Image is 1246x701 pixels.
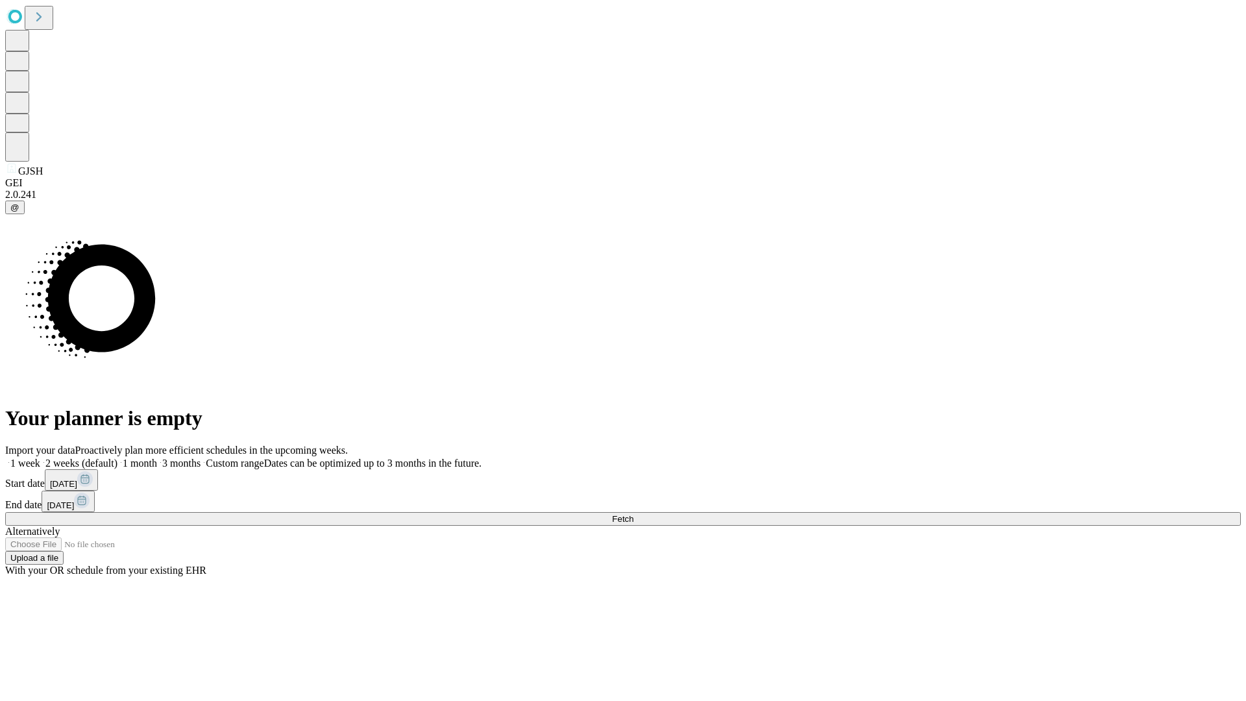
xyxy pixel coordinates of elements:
span: @ [10,203,19,212]
h1: Your planner is empty [5,406,1241,430]
span: Dates can be optimized up to 3 months in the future. [264,458,482,469]
span: With your OR schedule from your existing EHR [5,565,206,576]
span: 1 month [123,458,157,469]
button: @ [5,201,25,214]
button: Upload a file [5,551,64,565]
span: 2 weeks (default) [45,458,117,469]
span: Alternatively [5,526,60,537]
span: 3 months [162,458,201,469]
span: [DATE] [47,500,74,510]
div: End date [5,491,1241,512]
button: Fetch [5,512,1241,526]
button: [DATE] [45,469,98,491]
span: 1 week [10,458,40,469]
div: Start date [5,469,1241,491]
span: Proactively plan more efficient schedules in the upcoming weeks. [75,445,348,456]
span: Fetch [612,514,633,524]
span: [DATE] [50,479,77,489]
div: GEI [5,177,1241,189]
div: 2.0.241 [5,189,1241,201]
span: Import your data [5,445,75,456]
button: [DATE] [42,491,95,512]
span: Custom range [206,458,263,469]
span: GJSH [18,166,43,177]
